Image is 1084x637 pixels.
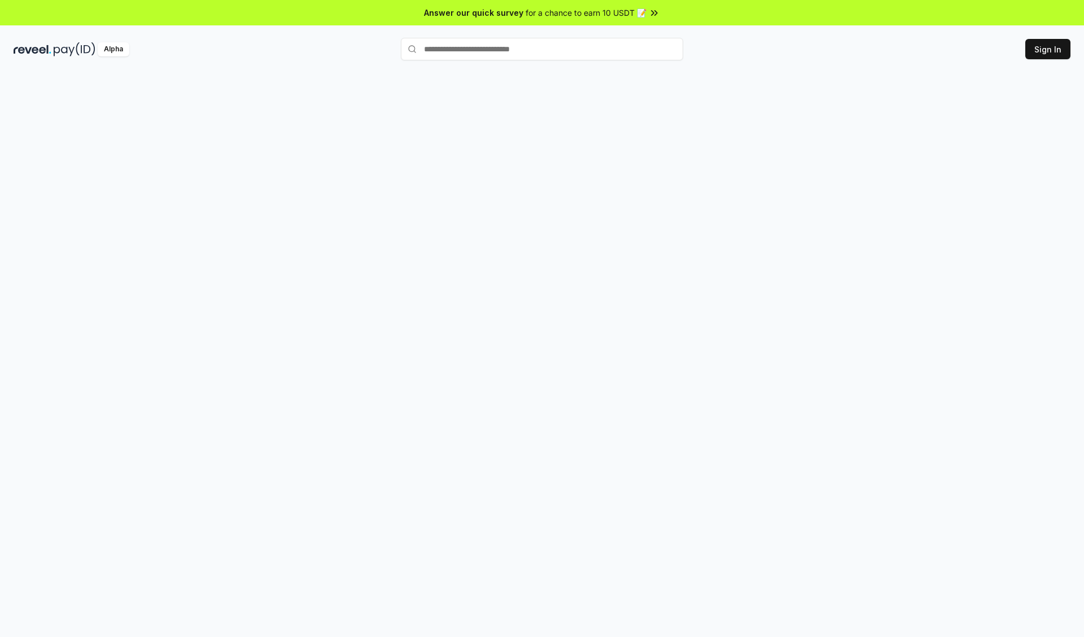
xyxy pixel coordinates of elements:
img: reveel_dark [14,42,51,56]
img: pay_id [54,42,95,56]
span: for a chance to earn 10 USDT 📝 [526,7,646,19]
button: Sign In [1025,39,1070,59]
div: Alpha [98,42,129,56]
span: Answer our quick survey [424,7,523,19]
